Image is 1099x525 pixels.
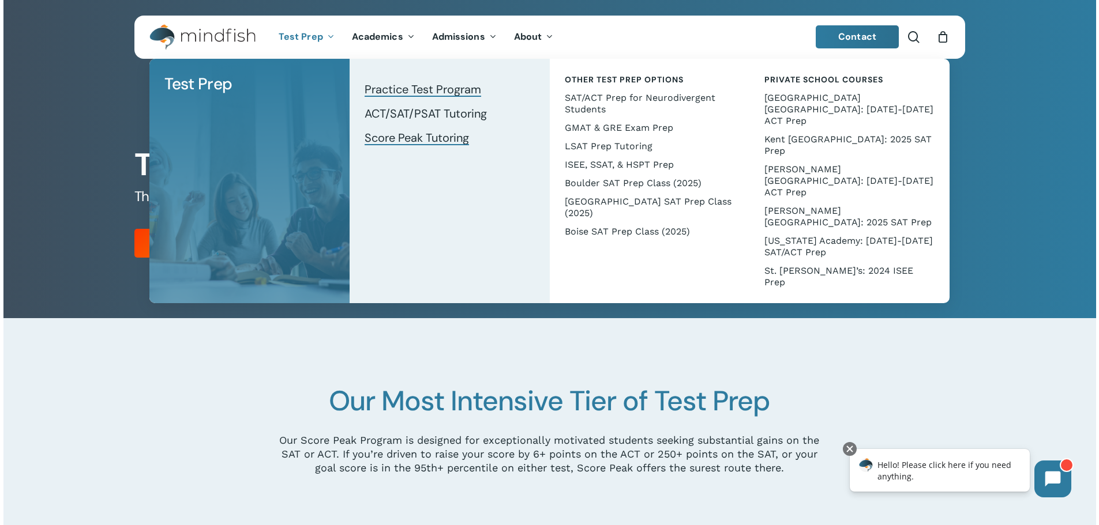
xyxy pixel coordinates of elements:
a: Test Prep [270,32,343,42]
span: Test Prep [164,73,232,95]
span: Our Most Intensive Tier of Test Prep [329,383,770,419]
iframe: Chatbot [838,440,1083,509]
span: ACT/SAT/PSAT Tutoring [365,106,487,121]
a: Contact Us [134,229,230,258]
h5: The highest level of test prep support at Mindfish. [134,187,965,206]
a: Boulder SAT Prep Class (2025) [561,174,738,192]
span: Test Prep [279,31,323,43]
a: Cart [937,31,950,43]
span: SAT/ACT Prep for Neurodivergent Students [565,92,715,115]
span: GMAT & GRE Exam Prep [565,122,673,133]
span: [PERSON_NAME][GEOGRAPHIC_DATA]: 2025 SAT Prep [764,205,932,228]
a: GMAT & GRE Exam Prep [561,119,738,137]
p: Our Score Peak Program is designed for exceptionally motivated students seeking substantial gains... [276,433,823,475]
span: ISEE, SSAT, & HSPT Prep [565,159,674,170]
span: Boise SAT Prep Class (2025) [565,226,690,237]
span: About [514,31,542,43]
span: [GEOGRAPHIC_DATA] [GEOGRAPHIC_DATA]: [DATE]-[DATE] ACT Prep [764,92,933,126]
a: ACT/SAT/PSAT Tutoring [361,101,538,126]
span: Kent [GEOGRAPHIC_DATA]: 2025 SAT Prep [764,134,932,156]
a: Private School Courses [761,70,938,89]
span: Boulder SAT Prep Class (2025) [565,177,702,188]
span: LSAT Prep Tutoring [565,141,652,152]
a: St. [PERSON_NAME]’s: 2024 ISEE Prep [761,262,938,292]
span: Other Test Prep Options [565,74,684,85]
a: [US_STATE] Academy: [DATE]-[DATE] SAT/ACT Prep [761,232,938,262]
a: Practice Test Program [361,77,538,101]
span: Academics [352,31,403,43]
span: Admissions [432,31,485,43]
header: Main Menu [134,16,965,59]
a: LSAT Prep Tutoring [561,137,738,156]
nav: Main Menu [270,16,562,59]
span: [US_STATE] Academy: [DATE]-[DATE] SAT/ACT Prep [764,235,933,258]
span: [GEOGRAPHIC_DATA] SAT Prep Class (2025) [565,196,732,218]
span: Score Peak Tutoring [365,130,469,145]
a: Boise SAT Prep Class (2025) [561,222,738,241]
a: Test Prep [161,70,338,98]
a: ISEE, SSAT, & HSPT Prep [561,156,738,174]
a: [PERSON_NAME][GEOGRAPHIC_DATA]: 2025 SAT Prep [761,202,938,232]
span: St. [PERSON_NAME]’s: 2024 ISEE Prep [764,265,913,288]
a: Academics [343,32,423,42]
span: [PERSON_NAME][GEOGRAPHIC_DATA]: [DATE]-[DATE] ACT Prep [764,164,933,198]
a: About [505,32,562,42]
a: [PERSON_NAME][GEOGRAPHIC_DATA]: [DATE]-[DATE] ACT Prep [761,160,938,202]
a: Kent [GEOGRAPHIC_DATA]: 2025 SAT Prep [761,130,938,160]
a: SAT/ACT Prep for Neurodivergent Students [561,89,738,119]
a: [GEOGRAPHIC_DATA] SAT Prep Class (2025) [561,192,738,222]
a: Contact [816,25,899,48]
a: Admissions [423,32,505,42]
span: Contact [838,31,876,43]
h1: The Score Peak Program [134,146,965,183]
a: Other Test Prep Options [561,70,738,89]
a: [GEOGRAPHIC_DATA] [GEOGRAPHIC_DATA]: [DATE]-[DATE] ACT Prep [761,89,938,130]
a: Score Peak Tutoring [361,126,538,150]
span: Practice Test Program [365,82,481,97]
span: Private School Courses [764,74,883,85]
